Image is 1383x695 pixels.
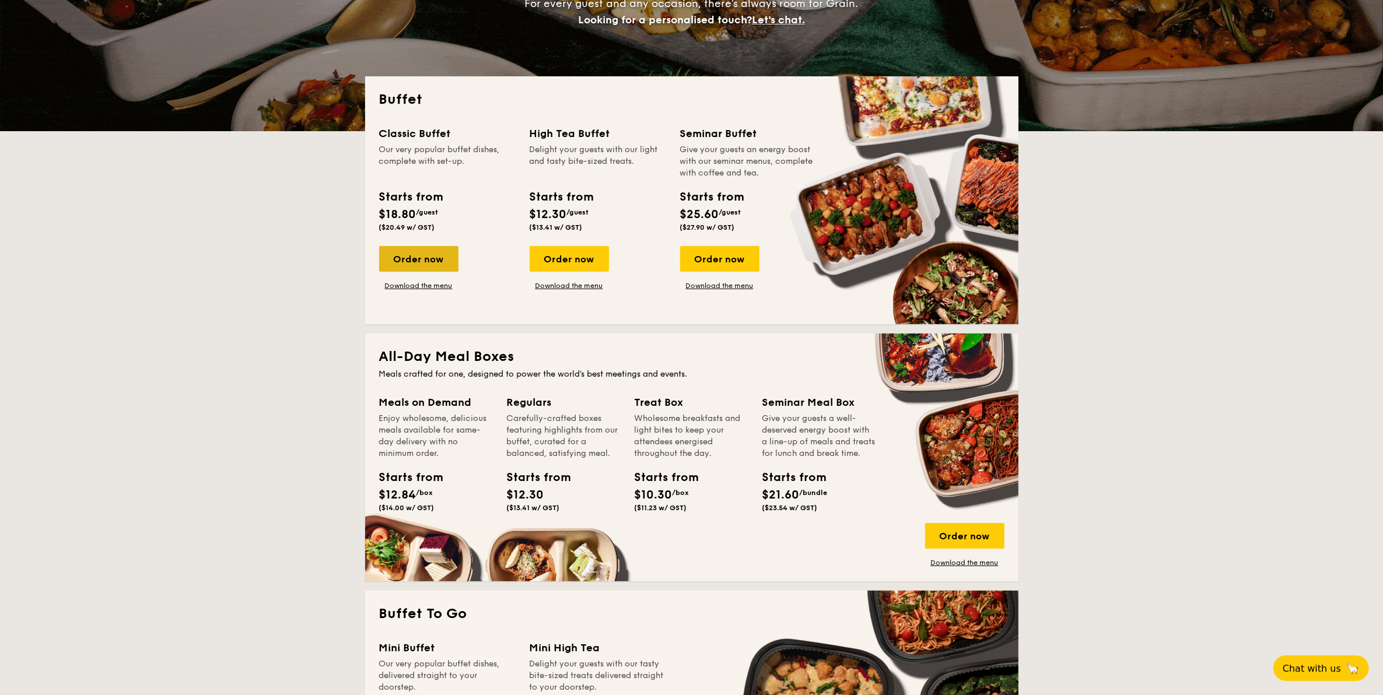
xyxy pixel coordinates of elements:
button: Chat with us🦙 [1273,655,1369,681]
div: Starts from [507,469,559,486]
span: ($23.54 w/ GST) [762,504,818,512]
div: Classic Buffet [379,125,516,142]
a: Download the menu [379,281,458,290]
div: Starts from [635,469,687,486]
div: Mini Buffet [379,640,516,656]
div: High Tea Buffet [530,125,666,142]
div: Carefully-crafted boxes featuring highlights from our buffet, curated for a balanced, satisfying ... [507,413,621,459]
div: Wholesome breakfasts and light bites to keep your attendees energised throughout the day. [635,413,748,459]
span: ($27.90 w/ GST) [680,223,735,231]
span: ($14.00 w/ GST) [379,504,435,512]
span: $12.30 [507,488,544,502]
span: /guest [567,208,589,216]
span: ($20.49 w/ GST) [379,223,435,231]
span: ($13.41 w/ GST) [530,223,583,231]
span: /bundle [800,489,828,497]
div: Our very popular buffet dishes, complete with set-up. [379,144,516,179]
div: Order now [379,246,458,272]
div: Enjoy wholesome, delicious meals available for same-day delivery with no minimum order. [379,413,493,459]
div: Give your guests a well-deserved energy boost with a line-up of meals and treats for lunch and br... [762,413,876,459]
div: Regulars [507,394,621,410]
div: Starts from [762,469,815,486]
div: Starts from [379,188,443,206]
span: $12.84 [379,488,416,502]
div: Starts from [680,188,744,206]
div: Order now [925,523,1004,549]
span: ($13.41 w/ GST) [507,504,560,512]
span: ($11.23 w/ GST) [635,504,687,512]
h2: All-Day Meal Boxes [379,347,1004,366]
div: Our very popular buffet dishes, delivered straight to your doorstep. [379,658,516,693]
div: Give your guests an energy boost with our seminar menus, complete with coffee and tea. [680,144,817,179]
div: Mini High Tea [530,640,666,656]
span: Looking for a personalised touch? [578,13,752,26]
div: Order now [530,246,609,272]
div: Order now [680,246,759,272]
span: /box [673,489,689,497]
div: Starts from [379,469,432,486]
span: $10.30 [635,488,673,502]
a: Download the menu [530,281,609,290]
span: $12.30 [530,208,567,222]
div: Meals crafted for one, designed to power the world's best meetings and events. [379,368,1004,380]
div: Treat Box [635,394,748,410]
h2: Buffet To Go [379,605,1004,623]
a: Download the menu [925,558,1004,567]
span: $18.80 [379,208,416,222]
div: Starts from [530,188,593,206]
div: Delight your guests with our light and tasty bite-sized treats. [530,144,666,179]
a: Download the menu [680,281,759,290]
div: Delight your guests with our tasty bite-sized treats delivered straight to your doorstep. [530,658,666,693]
span: $21.60 [762,488,800,502]
span: 🦙 [1346,662,1360,675]
span: $25.60 [680,208,719,222]
span: /box [416,489,433,497]
h2: Buffet [379,90,1004,109]
span: /guest [719,208,741,216]
div: Seminar Buffet [680,125,817,142]
span: Let's chat. [752,13,805,26]
span: Chat with us [1283,663,1341,674]
div: Seminar Meal Box [762,394,876,410]
span: /guest [416,208,439,216]
div: Meals on Demand [379,394,493,410]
